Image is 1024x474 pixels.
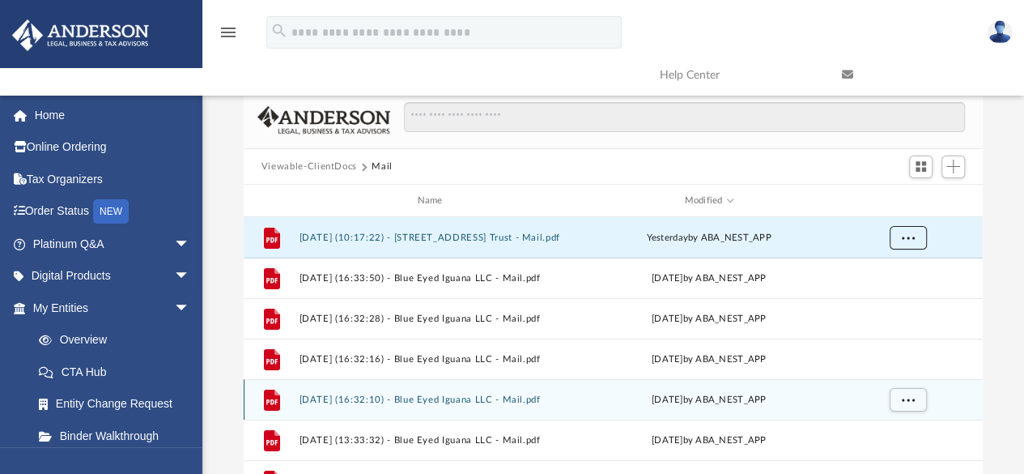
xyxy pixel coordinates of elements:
[219,31,238,42] a: menu
[251,194,291,208] div: id
[575,433,843,448] div: [DATE] by ABA_NEST_APP
[648,43,830,107] a: Help Center
[988,20,1012,44] img: User Pic
[889,226,926,250] button: More options
[298,194,567,208] div: Name
[941,156,966,178] button: Add
[11,228,215,260] a: Platinum Q&Aarrow_drop_down
[889,388,926,412] button: More options
[299,435,567,446] button: [DATE] (13:33:32) - Blue Eyed Iguana LLC - Mail.pdf
[174,292,206,325] span: arrow_drop_down
[270,22,288,40] i: search
[23,388,215,421] a: Entity Change Request
[575,393,843,408] div: [DATE] by ABA_NEST_APP
[93,199,129,224] div: NEW
[909,156,933,178] button: Switch to Grid View
[575,352,843,367] div: [DATE] by ABA_NEST_APP
[23,356,215,388] a: CTA Hub
[299,354,567,365] button: [DATE] (16:32:16) - Blue Eyed Iguana LLC - Mail.pdf
[261,160,357,174] button: Viewable-ClientDocs
[11,163,215,195] a: Tax Organizers
[372,160,393,174] button: Mail
[575,231,843,246] div: by ABA_NEST_APP
[219,23,238,42] i: menu
[23,420,215,452] a: Binder Walkthrough
[299,233,567,243] button: [DATE] (10:17:22) - [STREET_ADDRESS] Trust - Mail.pdf
[11,292,215,324] a: My Entitiesarrow_drop_down
[850,194,963,208] div: id
[299,314,567,324] button: [DATE] (16:32:28) - Blue Eyed Iguana LLC - Mail.pdf
[575,312,843,327] div: [DATE] by ABA_NEST_APP
[11,99,215,131] a: Home
[7,19,154,51] img: Anderson Advisors Platinum Portal
[646,233,687,242] span: yesterday
[11,131,215,164] a: Online Ordering
[574,194,843,208] div: Modified
[174,260,206,293] span: arrow_drop_down
[11,260,215,293] a: Digital Productsarrow_drop_down
[23,324,215,357] a: Overview
[575,271,843,286] div: [DATE] by ABA_NEST_APP
[404,102,965,133] input: Search files and folders
[299,395,567,405] button: [DATE] (16:32:10) - Blue Eyed Iguana LLC - Mail.pdf
[11,195,215,228] a: Order StatusNEW
[174,228,206,261] span: arrow_drop_down
[299,273,567,284] button: [DATE] (16:33:50) - Blue Eyed Iguana LLC - Mail.pdf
